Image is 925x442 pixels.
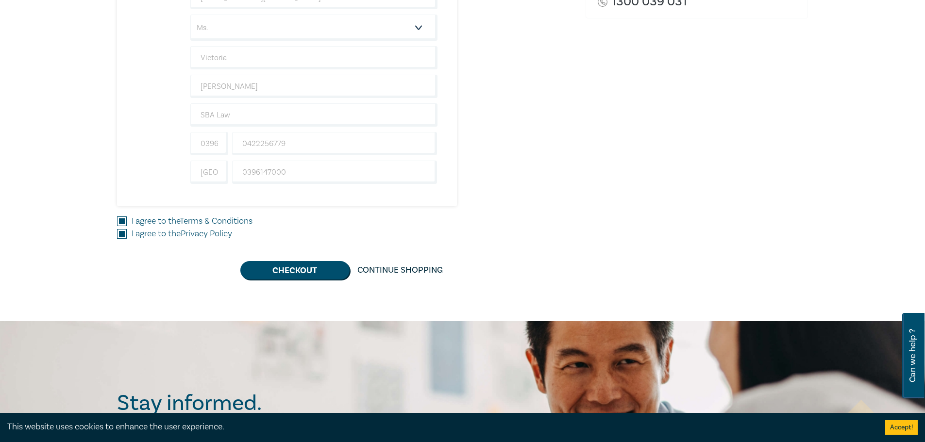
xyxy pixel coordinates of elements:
span: Can we help ? [908,319,917,393]
input: +61 [190,132,228,155]
label: I agree to the [132,228,232,240]
input: Phone [232,161,437,184]
input: +61 [190,161,228,184]
div: This website uses cookies to enhance the user experience. [7,421,871,433]
a: Terms & Conditions [180,215,252,227]
input: First Name* [190,46,437,69]
h2: Stay informed. [117,391,346,416]
input: Company [190,103,437,127]
label: I agree to the [132,215,252,228]
input: Last Name* [190,75,437,98]
button: Checkout [240,261,350,279]
button: Accept cookies [885,420,918,435]
a: Privacy Policy [181,228,232,239]
input: Mobile* [232,132,437,155]
a: Continue Shopping [350,261,451,279]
